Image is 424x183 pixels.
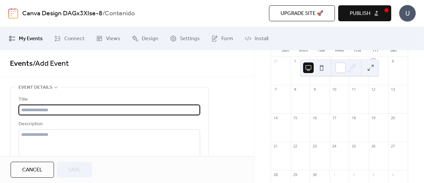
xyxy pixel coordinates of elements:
div: 1 [292,59,297,64]
img: logo [8,8,18,19]
div: 3 [332,59,337,64]
a: Canva Design DAGx3XIse-8 [22,7,102,20]
div: Title [19,96,199,104]
div: 26 [371,144,376,149]
a: Settings [165,30,205,47]
div: U [399,5,416,22]
div: 15 [292,115,297,120]
div: 4 [390,172,395,177]
div: 28 [273,172,278,177]
div: 30 [312,172,317,177]
div: 31 [273,59,278,64]
span: Upgrade site 🚀 [281,10,323,18]
button: Publish [338,5,391,21]
span: Cancel [22,166,42,174]
b: Contenido [105,7,135,20]
div: 1 [332,172,337,177]
span: My Events [19,35,43,43]
div: 4 [351,59,356,64]
span: Design [142,35,158,43]
span: Form [221,35,233,43]
span: Connect [64,35,84,43]
div: 6 [390,59,395,64]
div: 21 [273,144,278,149]
a: Events [10,56,33,71]
div: 17 [332,115,337,120]
a: Views [91,30,125,47]
div: 19 [371,115,376,120]
div: 8 [292,87,297,92]
a: Connect [49,30,89,47]
div: 27 [390,144,395,149]
div: Description [19,120,199,128]
div: 22 [292,144,297,149]
div: 16 [312,115,317,120]
button: Cancel [11,162,54,178]
a: Form [206,30,238,47]
span: Event details [19,84,52,92]
div: 2 [312,59,317,64]
div: 7 [273,87,278,92]
button: Upgrade site 🚀 [269,5,335,21]
div: 13 [390,87,395,92]
span: / Add Event [33,56,69,71]
div: 3 [371,172,376,177]
div: 25 [351,144,356,149]
div: 9 [312,87,317,92]
span: Install [255,35,268,43]
span: Views [106,35,120,43]
div: 2 [351,172,356,177]
b: / [102,7,105,20]
a: Install [240,30,273,47]
a: My Events [4,30,48,47]
div: 23 [312,144,317,149]
div: 14 [273,115,278,120]
div: 10 [332,87,337,92]
div: 12 [371,87,376,92]
span: Settings [180,35,200,43]
div: 24 [332,144,337,149]
div: 29 [292,172,297,177]
span: Publish [350,10,370,18]
a: Design [127,30,163,47]
div: 5 [371,59,376,64]
div: 11 [351,87,356,92]
div: 20 [390,115,395,120]
div: 18 [351,115,356,120]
